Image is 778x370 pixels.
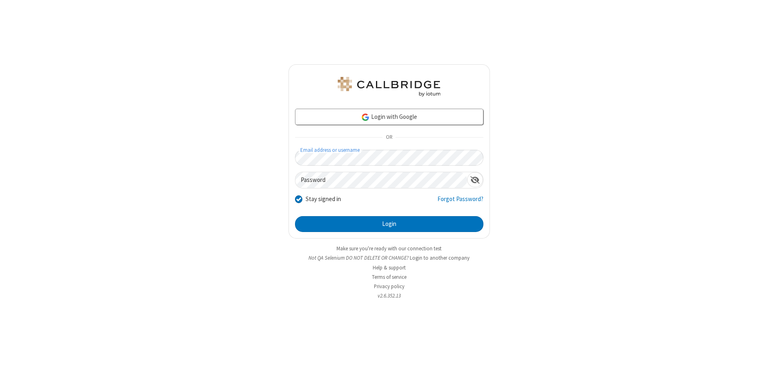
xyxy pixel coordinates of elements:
img: QA Selenium DO NOT DELETE OR CHANGE [336,77,442,96]
button: Login [295,216,483,232]
a: Terms of service [372,274,406,280]
a: Make sure you're ready with our connection test [337,245,441,252]
a: Forgot Password? [437,195,483,210]
li: v2.6.352.13 [288,292,490,300]
input: Password [295,172,467,188]
li: Not QA Selenium DO NOT DELETE OR CHANGE? [288,254,490,262]
iframe: Chat [758,349,772,364]
label: Stay signed in [306,195,341,204]
span: OR [382,132,396,143]
a: Login with Google [295,109,483,125]
div: Show password [467,172,483,187]
a: Privacy policy [374,283,404,290]
a: Help & support [373,264,406,271]
input: Email address or username [295,150,483,166]
button: Login to another company [410,254,470,262]
img: google-icon.png [361,113,370,122]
